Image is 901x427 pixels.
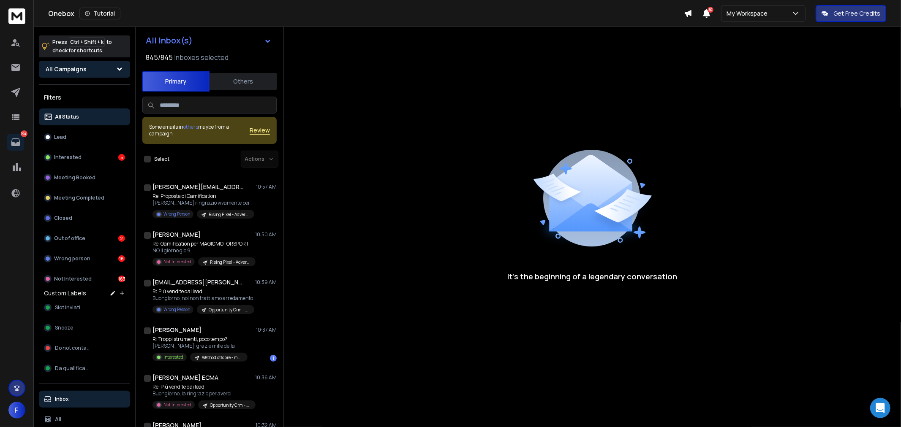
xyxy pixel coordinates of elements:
p: Re: Proposta di Gamification [152,193,254,200]
p: 10:39 AM [255,279,277,286]
h1: All Campaigns [46,65,87,73]
span: Ctrl + Shift + k [69,37,105,47]
button: Get Free Credits [816,5,886,22]
p: R: Troppi strumenti, poco tempo? [152,336,248,343]
button: F [8,402,25,419]
p: Meeting Completed [54,195,104,201]
div: 16 [118,255,125,262]
p: 10:50 AM [255,231,277,238]
h1: All Inbox(s) [146,36,193,45]
p: 10:37 AM [256,327,277,333]
p: [PERSON_NAME] ringrazio vivamente per [152,200,254,206]
button: Primary [142,71,210,92]
p: Interested [163,354,183,360]
h3: Inboxes selected [174,52,229,62]
label: Select [154,156,169,162]
div: 163 [118,276,125,282]
p: Re: Più vendite dai lead [152,384,254,390]
div: 5 [118,154,125,161]
h3: Filters [39,92,130,103]
h1: [PERSON_NAME][EMAIL_ADDRESS][DOMAIN_NAME] [152,183,245,191]
span: Snooze [55,324,73,331]
button: Lead [39,129,130,146]
p: It’s the beginning of a legendary conversation [508,270,678,282]
p: Re: Gamification per MAGICMOTORSPORT [152,241,254,247]
h1: [EMAIL_ADDRESS][PERSON_NAME][DOMAIN_NAME] [152,278,245,286]
span: others [183,123,198,130]
h3: Custom Labels [44,289,86,297]
p: Interested [54,154,82,161]
p: All [55,416,61,423]
button: Meeting Completed [39,189,130,206]
p: Out of office [54,235,85,242]
button: Inbox [39,391,130,408]
span: Slot Inviati [55,304,80,311]
p: 10:57 AM [256,184,277,190]
button: Snooze [39,319,130,336]
p: Press to check for shortcuts. [52,38,112,55]
button: Do not contact [39,340,130,357]
p: Rising Pixel - Advergames / Playable Ads [210,259,250,265]
p: Not Interested [54,276,92,282]
h1: [PERSON_NAME] [152,326,201,334]
h1: [PERSON_NAME] [152,230,201,239]
span: Da qualificare [55,365,90,372]
button: All Campaigns [39,61,130,78]
p: Buongiorno, noi non trattiamo arredamento [152,295,254,302]
button: Tutorial [79,8,120,19]
button: Not Interested163 [39,270,130,287]
div: Open Intercom Messenger [870,398,890,418]
button: Closed [39,210,130,227]
button: Interested5 [39,149,130,166]
p: Not Interested [163,402,191,408]
p: Rising Pixel - Advergames / Playable Ads [209,211,249,218]
p: 194 [21,130,27,137]
button: Wrong person16 [39,250,130,267]
button: Slot Inviati [39,299,130,316]
p: NO Il giorno gio 9 [152,247,254,254]
p: R: Più vendite dai lead [152,288,254,295]
button: Review [250,126,270,135]
div: 1 [270,355,277,362]
div: Onebox [48,8,684,19]
p: Wrong person [54,255,90,262]
div: 2 [118,235,125,242]
a: 194 [7,134,24,151]
button: All Status [39,108,130,125]
p: [PERSON_NAME], grazie mille della [152,343,248,349]
p: Closed [54,215,72,222]
p: Lead [54,134,66,141]
span: 50 [708,7,713,13]
button: Out of office2 [39,230,130,247]
p: Wethod ottobre - marketing [202,354,242,361]
span: 845 / 845 [146,52,173,62]
p: Get Free Credits [833,9,880,18]
p: Opportunity Crm - arredamento ottobre [210,402,250,408]
p: Opportunity Crm - arredamento ottobre [209,307,249,313]
button: Meeting Booked [39,169,130,186]
p: All Status [55,114,79,120]
button: Others [210,72,277,91]
button: Da qualificare [39,360,130,377]
p: Wrong Person [163,306,190,313]
p: My Workspace [727,9,771,18]
p: Not Interested [163,259,191,265]
div: Some emails in maybe from a campaign [149,124,250,137]
h1: [PERSON_NAME] ECMA [152,373,218,382]
p: Meeting Booked [54,174,95,181]
p: Buongiorno, la ringrazio per averci [152,390,254,397]
span: Do not contact [55,345,91,351]
p: 10:36 AM [255,374,277,381]
button: All Inbox(s) [139,32,278,49]
p: Wrong Person [163,211,190,217]
p: Inbox [55,396,69,403]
